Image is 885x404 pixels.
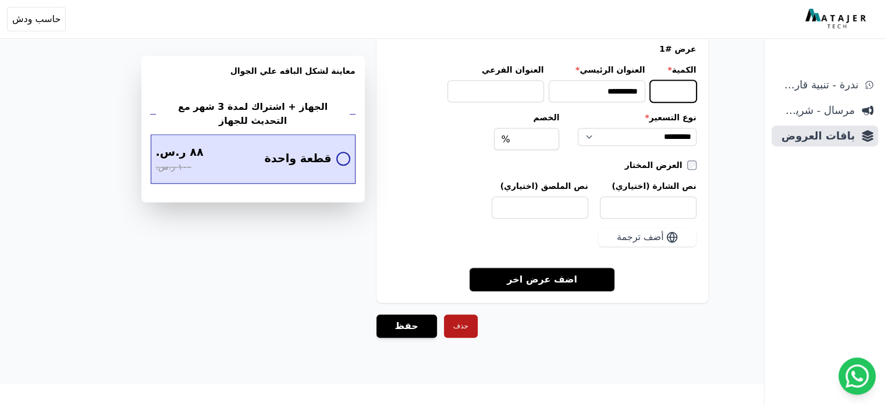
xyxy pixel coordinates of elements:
[156,144,204,161] span: ٨٨ ر.س.
[12,12,61,26] span: حاسب ودش
[161,100,345,128] h2: الجهاز + اشتراك لمدة 3 شهر مع التحديث للجهاز
[776,77,858,93] span: ندرة - تنبية قارب علي النفاذ
[470,267,614,291] a: اضف عرض اخر
[650,64,696,76] label: الكمية
[549,64,645,76] label: العنوان الرئيسي
[376,314,437,338] button: حفظ
[600,180,696,192] label: نص الشارة (اختياري)
[776,128,855,144] span: باقات العروض
[156,161,191,174] span: ١٠٠ ر.س.
[494,112,559,123] label: الخصم
[598,228,696,246] button: أضف ترجمة
[578,112,696,123] label: نوع التسعير
[492,180,588,192] label: نص الملصق (اختياري)
[388,43,696,55] div: عرض #1
[625,159,687,171] label: العرض المختار
[776,102,855,119] span: مرسال - شريط دعاية
[501,133,510,146] span: %
[805,9,869,30] img: MatajerTech Logo
[264,151,331,167] span: قطعة واحدة
[444,314,478,338] button: حذف
[447,64,544,76] label: العنوان الفرعي
[617,230,664,244] span: أضف ترجمة
[151,65,356,91] h3: معاينة لشكل الباقه علي الجوال
[7,7,66,31] button: حاسب ودش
